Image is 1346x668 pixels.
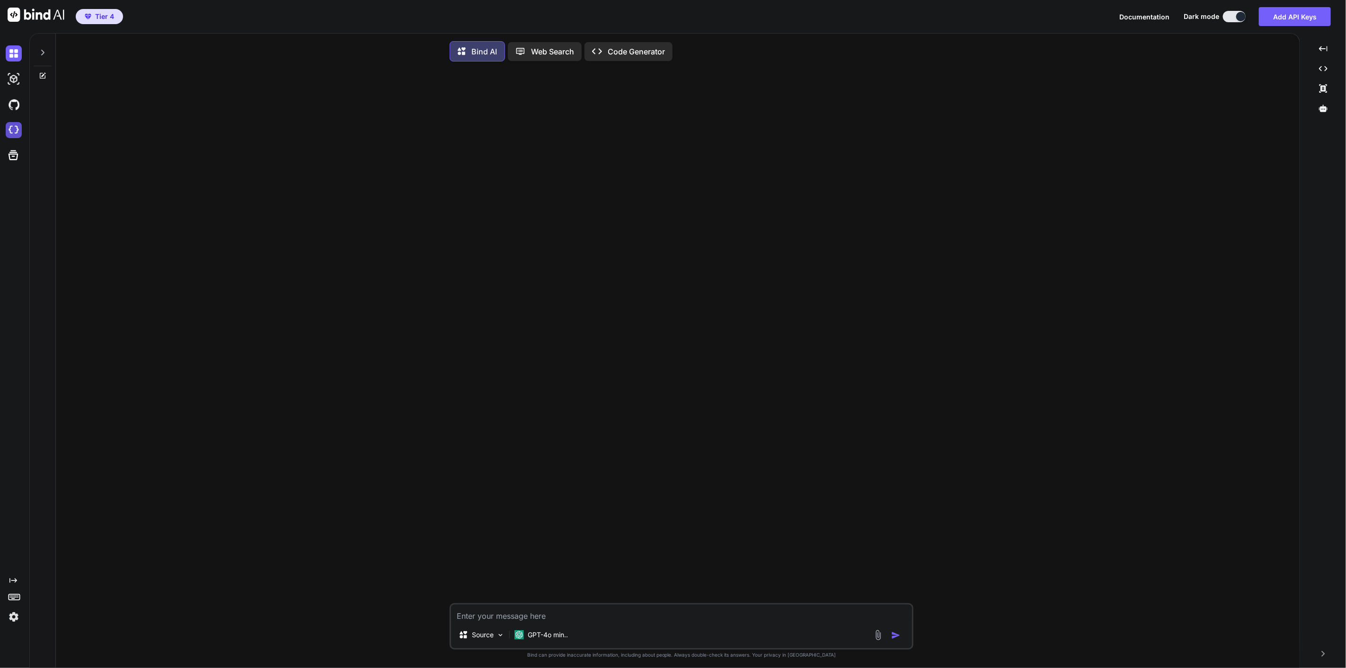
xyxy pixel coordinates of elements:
img: cloudideIcon [6,122,22,138]
img: attachment [873,630,884,641]
span: Dark mode [1184,12,1219,21]
img: settings [6,609,22,625]
img: premium [85,14,91,19]
button: Add API Keys [1259,7,1331,26]
span: Documentation [1119,13,1169,21]
img: Pick Models [496,631,505,639]
img: githubDark [6,97,22,113]
img: darkAi-studio [6,71,22,87]
img: Bind AI [8,8,64,22]
img: icon [891,631,901,640]
span: Tier 4 [95,12,114,21]
img: GPT-4o mini [514,630,524,640]
p: Source [472,630,494,640]
p: Bind AI [471,46,497,57]
p: Code Generator [608,46,665,57]
p: Bind can provide inaccurate information, including about people. Always double-check its answers.... [450,651,913,659]
button: Documentation [1119,12,1169,22]
button: premiumTier 4 [76,9,123,24]
p: Web Search [531,46,574,57]
p: GPT-4o min.. [528,630,568,640]
img: darkChat [6,45,22,62]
